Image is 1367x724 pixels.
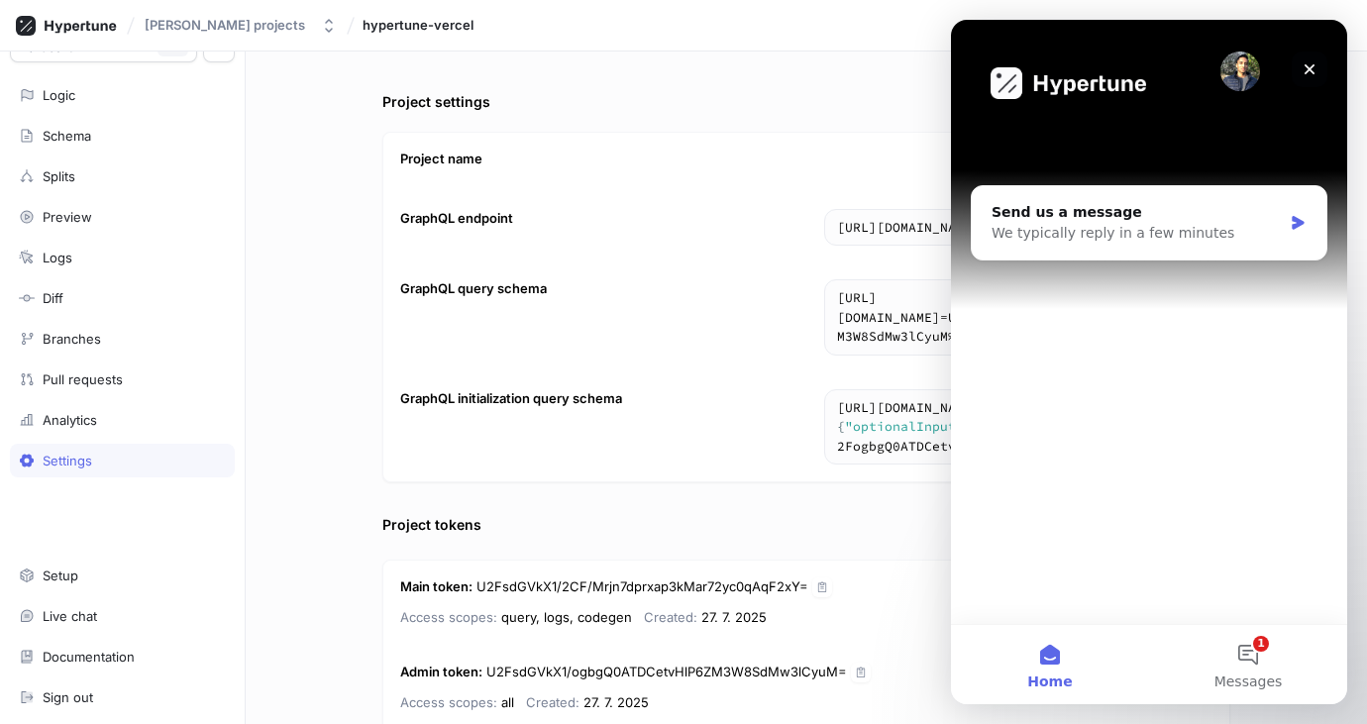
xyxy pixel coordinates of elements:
textarea: https://[DOMAIN_NAME]/schema?body={"optionalInputTypes":true}&token=U2FsdGVkX1%2FogbgQ0ATDCetvHlP... [825,390,1211,465]
span: U2FsdGVkX1/ogbgQ0ATDCetvHlP6ZM3W8SdMw3lCyuM= [486,664,847,679]
div: GraphQL initialization query schema [400,389,622,409]
div: Logs [43,250,72,265]
textarea: [URL][DOMAIN_NAME] [825,280,1211,355]
div: Branches [43,331,101,347]
div: Project settings [382,91,490,112]
div: Analytics [43,412,97,428]
span: Created: [644,609,697,625]
button: [PERSON_NAME] projects [137,9,345,42]
div: Preview [43,209,92,225]
span: U2FsdGVkX1/2CF/Mrjn7dprxap3kMar72yc0qAqF2xY= [476,578,808,594]
div: Settings [43,453,92,468]
div: GraphQL query schema [400,279,547,299]
div: Project name [400,150,482,169]
textarea: [URL][DOMAIN_NAME] [825,210,1211,246]
div: Sign out [43,689,93,705]
div: GraphQL endpoint [400,209,513,229]
div: Schema [43,128,91,144]
span: Created: [526,694,579,710]
strong: Main token : [400,578,473,594]
div: Logic [43,87,75,103]
div: Live chat [43,608,97,624]
span: hypertune-vercel [363,18,473,32]
p: 27. 7. 2025 [526,690,649,714]
span: Search... [40,41,94,52]
div: [PERSON_NAME] projects [145,17,305,34]
div: Documentation [43,649,135,665]
strong: Admin token : [400,664,482,679]
div: Pull requests [43,371,123,387]
div: Setup [43,568,78,583]
p: query, logs, codegen [400,605,632,629]
iframe: Intercom live chat [951,20,1347,704]
div: Project tokens [382,514,481,535]
p: 27. 7. 2025 [644,605,767,629]
p: all [400,690,514,714]
a: Documentation [10,640,235,673]
span: Access scopes: [400,609,497,625]
div: Splits [43,168,75,184]
span: Access scopes: [400,694,497,710]
div: Diff [43,290,63,306]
